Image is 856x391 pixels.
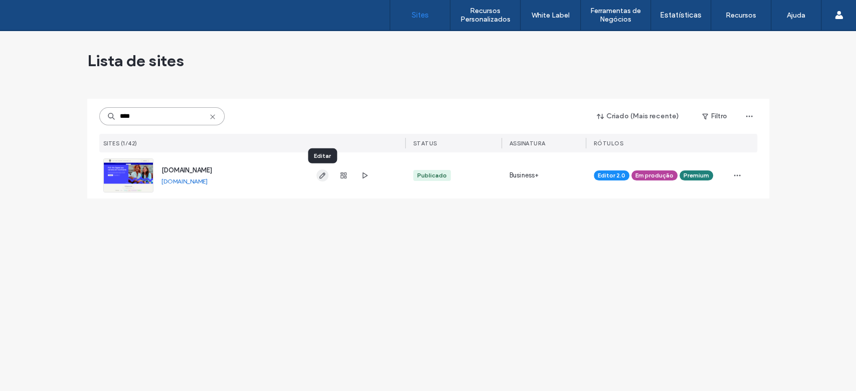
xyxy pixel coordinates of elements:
[103,140,137,147] span: Sites (1/42)
[413,140,437,147] span: STATUS
[598,171,625,180] span: Editor 2.0
[450,7,520,24] label: Recursos Personalizados
[660,11,702,20] label: Estatísticas
[726,11,756,20] label: Recursos
[532,11,570,20] label: White Label
[509,170,539,180] span: Business+
[787,11,805,20] label: Ajuda
[509,140,546,147] span: Assinatura
[308,148,337,163] div: Editar
[417,171,447,180] div: Publicado
[692,108,737,124] button: Filtro
[588,108,688,124] button: Criado (Mais recente)
[581,7,650,24] label: Ferramentas de Negócios
[635,171,673,180] span: Em produção
[161,177,208,185] a: [DOMAIN_NAME]
[412,11,429,20] label: Sites
[683,171,709,180] span: Premium
[161,166,212,174] a: [DOMAIN_NAME]
[594,140,624,147] span: Rótulos
[87,51,184,71] span: Lista de sites
[22,7,48,16] span: Ajuda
